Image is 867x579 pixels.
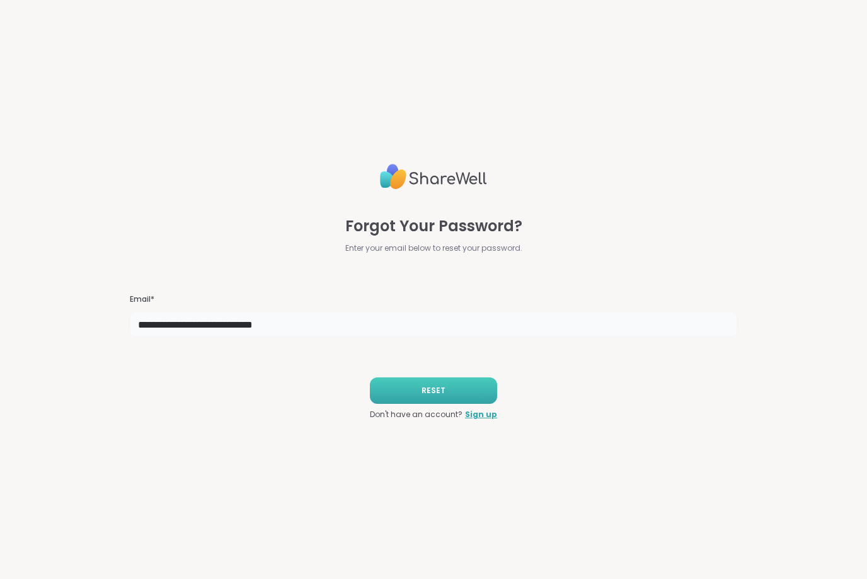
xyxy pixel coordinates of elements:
[345,243,522,254] span: Enter your email below to reset your password.
[465,409,497,420] a: Sign up
[422,385,445,396] span: RESET
[345,215,522,238] span: Forgot Your Password?
[370,377,497,404] button: RESET
[130,294,737,305] h3: Email*
[380,159,487,195] img: ShareWell Logo
[370,409,462,420] span: Don't have an account?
